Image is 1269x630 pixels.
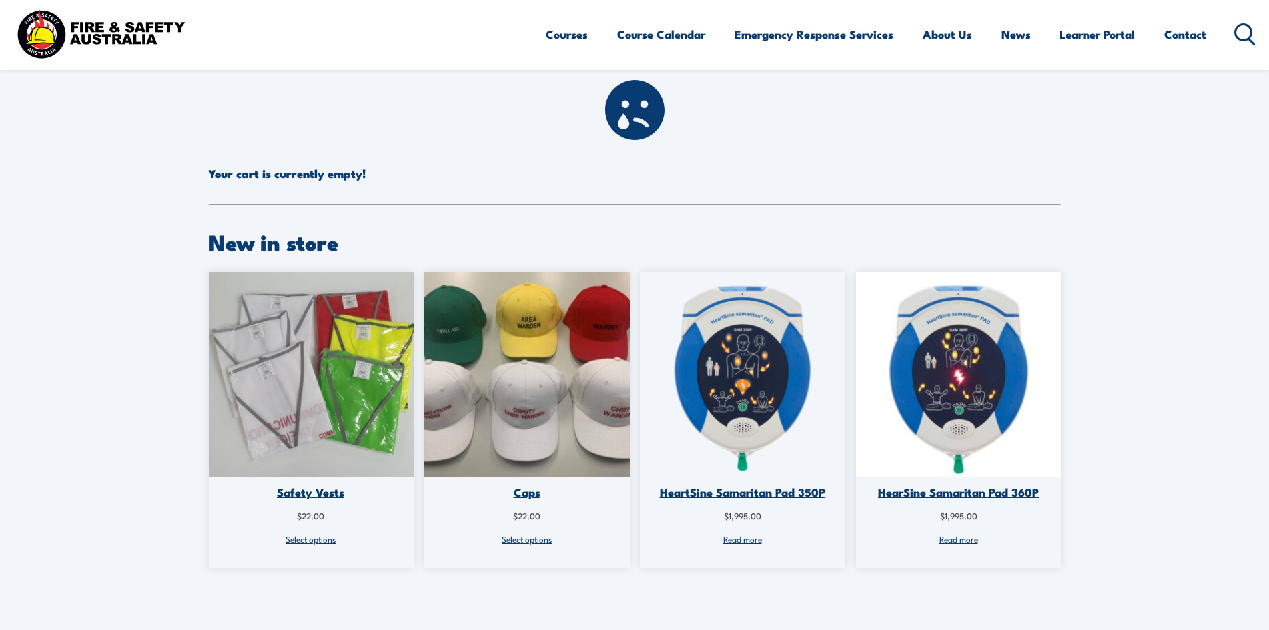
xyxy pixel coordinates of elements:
[513,509,540,521] span: 22.00
[209,531,414,547] a: Select options for “Safety Vests”
[424,531,630,547] a: Select options for “Caps”
[856,272,1061,477] img: HearSine Samaritan Pad 360P
[1060,17,1135,52] a: Learner Portal
[640,272,845,508] a: HeartSine Samaritan Pad 350P HeartSine Samaritan Pad 350P
[856,485,1061,500] div: HearSine Samaritan Pad 360P
[1001,17,1031,52] a: News
[640,531,845,547] a: Read more about “HeartSine Samaritan Pad 350P”
[617,17,705,52] a: Course Calendar
[513,509,518,521] span: $
[735,17,893,52] a: Emergency Response Services
[424,272,630,477] img: Caps
[209,272,414,477] img: Safety Vests
[209,485,414,500] div: Safety Vests
[923,17,972,52] a: About Us
[856,531,1061,547] a: Read more about “HearSine Samaritan Pad 360P”
[940,509,977,521] span: 1,995.00
[940,509,945,521] span: $
[546,17,588,52] a: Courses
[724,509,729,521] span: $
[297,509,324,521] span: 22.00
[209,272,414,508] a: Safety Vests Safety Vests
[1164,17,1206,52] a: Contact
[856,272,1061,508] a: HearSine Samaritan Pad 360P HearSine Samaritan Pad 360P
[640,485,845,500] div: HeartSine Samaritan Pad 350P
[297,509,302,521] span: $
[640,272,845,477] img: HeartSine Samaritan Pad 350P
[724,509,761,521] span: 1,995.00
[209,80,1061,183] h2: Your cart is currently empty!
[209,232,1061,251] h2: New in store
[424,272,630,508] a: Caps Caps
[424,485,630,500] div: Caps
